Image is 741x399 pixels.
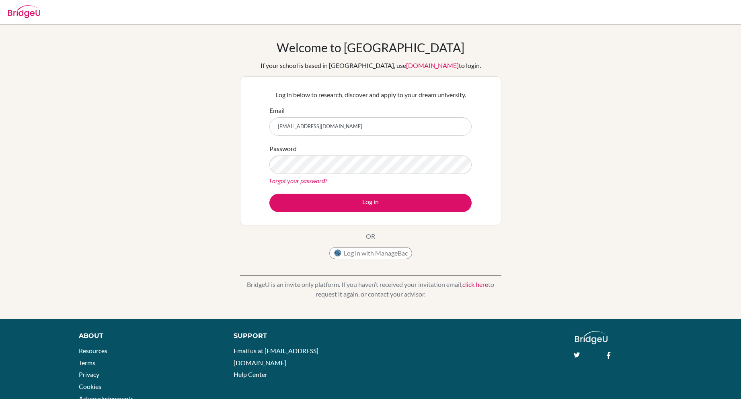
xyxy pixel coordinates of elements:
[240,280,501,299] p: BridgeU is an invite only platform. If you haven’t received your invitation email, to request it ...
[269,194,472,212] button: Log in
[79,347,107,354] a: Resources
[79,370,99,378] a: Privacy
[79,331,216,341] div: About
[234,331,361,341] div: Support
[79,359,95,366] a: Terms
[406,61,459,69] a: [DOMAIN_NAME]
[277,40,464,55] h1: Welcome to [GEOGRAPHIC_DATA]
[329,247,412,259] button: Log in with ManageBac
[261,61,481,70] div: If your school is based in [GEOGRAPHIC_DATA], use to login.
[234,370,267,378] a: Help Center
[575,331,608,344] img: logo_white@2x-f4f0deed5e89b7ecb1c2cc34c3e3d731f90f0f143d5ea2071677605dd97b5244.png
[462,280,488,288] a: click here
[79,383,101,390] a: Cookies
[269,106,285,115] label: Email
[269,144,297,153] label: Password
[366,231,375,241] p: OR
[8,5,40,18] img: Bridge-U
[269,90,472,100] p: Log in below to research, discover and apply to your dream university.
[269,177,327,184] a: Forgot your password?
[234,347,318,366] a: Email us at [EMAIL_ADDRESS][DOMAIN_NAME]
